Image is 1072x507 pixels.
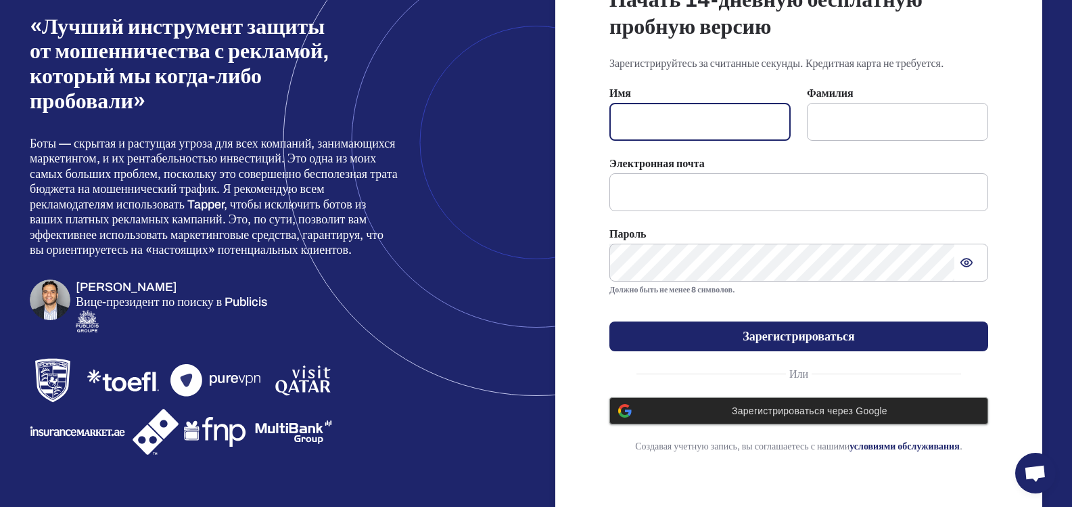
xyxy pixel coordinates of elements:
font: Создавая учетную запись, вы соглашаетесь с нашими [635,441,849,451]
font: Фамилия [807,87,854,99]
font: «Лучший инструмент защиты от мошенничества с рекламой, который мы когда-либо пробовали» [30,15,329,113]
button: Зарегистрироваться [609,322,988,351]
img: TOEFL [81,363,165,397]
button: Зарегистрироваться через Google [609,397,988,424]
font: Электронная почта [609,158,705,169]
font: Пароль [609,228,647,240]
img: Publicis [76,310,99,332]
font: Или [789,368,808,380]
img: PureVPN [170,364,268,396]
img: InsuranceMarket [30,422,127,441]
font: Вице-президент по поиску в Publicis [76,295,267,309]
img: Домино [133,409,179,455]
font: Зарегистрироваться [743,330,854,343]
font: Должно быть не менее 8 символов. [609,285,735,294]
font: [PERSON_NAME] [76,280,177,294]
font: . [960,441,962,451]
img: Мультибанк [254,414,333,449]
img: VisitQatar [273,363,333,397]
font: Имя [609,87,631,99]
img: ФНП [184,413,249,451]
font: Зарегистрируйтесь за считанные секунды. Кредитная карта не требуется. [609,58,944,69]
img: Порше [30,357,76,403]
font: Зарегистрироваться через Google [732,405,887,416]
button: Показать пароль [954,250,979,275]
a: Відкритий чат [1015,453,1056,493]
a: условиями обслуживания [849,441,959,451]
img: Омар Захрие [30,280,70,320]
font: Боты — скрытая и растущая угроза для всех компаний, занимающихся маркетингом, и их рентабельность... [30,137,398,257]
